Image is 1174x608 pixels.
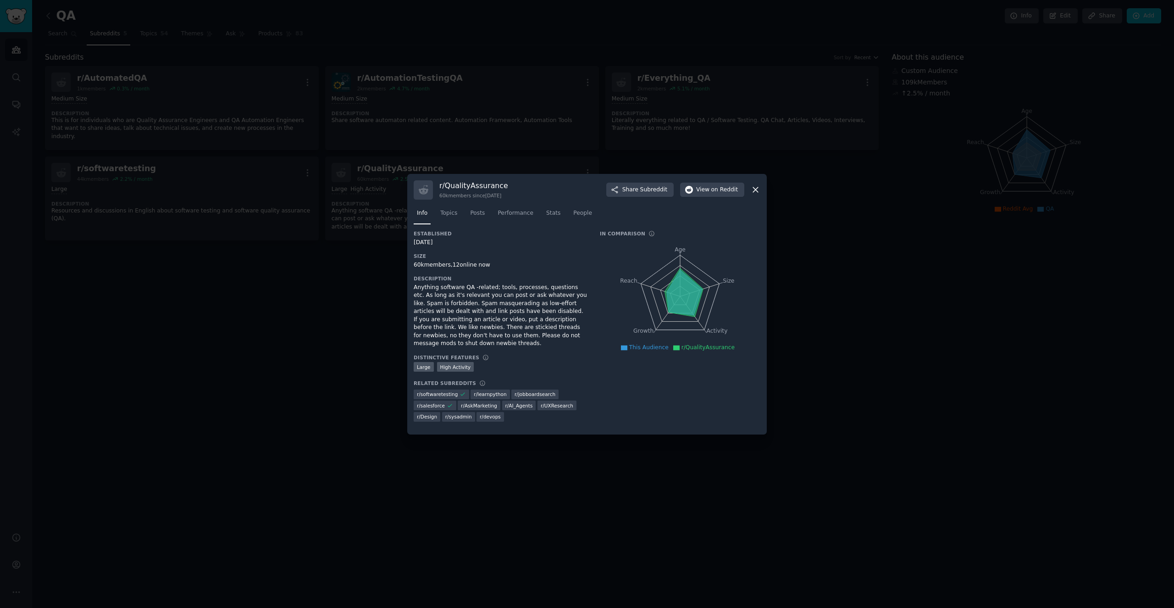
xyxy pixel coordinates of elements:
[414,230,587,237] h3: Established
[573,209,592,218] span: People
[414,275,587,282] h3: Description
[515,391,555,397] span: r/ jobboardsearch
[440,209,457,218] span: Topics
[414,354,479,361] h3: Distinctive Features
[414,362,434,372] div: Large
[417,402,445,409] span: r/ salesforce
[417,413,437,420] span: r/ Design
[541,402,573,409] span: r/ UXResearch
[570,206,595,225] a: People
[723,277,734,284] tspan: Size
[600,230,645,237] h3: In Comparison
[470,209,485,218] span: Posts
[546,209,560,218] span: Stats
[439,192,508,199] div: 60k members since [DATE]
[620,277,637,284] tspan: Reach
[494,206,537,225] a: Performance
[681,344,735,351] span: r/QualityAssurance
[707,328,728,334] tspan: Activity
[474,391,506,397] span: r/ learnpython
[439,181,508,190] h3: r/ QualityAssurance
[445,413,472,420] span: r/ sysadmin
[417,391,458,397] span: r/ softwaretesting
[606,183,674,197] button: ShareSubreddit
[498,209,533,218] span: Performance
[461,402,497,409] span: r/ AskMarketing
[480,413,501,420] span: r/ devops
[505,402,533,409] span: r/ AI_Agents
[467,206,488,225] a: Posts
[711,186,738,194] span: on Reddit
[414,253,587,259] h3: Size
[414,261,587,269] div: 60k members, 12 online now
[622,186,667,194] span: Share
[633,328,653,334] tspan: Growth
[414,239,587,247] div: [DATE]
[696,186,738,194] span: View
[437,362,474,372] div: High Activity
[437,206,460,225] a: Topics
[675,246,686,253] tspan: Age
[414,380,476,386] h3: Related Subreddits
[414,284,587,348] div: Anything software QA -related; tools, processes, questions etc. As long as it's relevant you can ...
[543,206,564,225] a: Stats
[640,186,667,194] span: Subreddit
[414,206,431,225] a: Info
[417,209,427,218] span: Info
[680,183,744,197] button: Viewon Reddit
[629,344,669,351] span: This Audience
